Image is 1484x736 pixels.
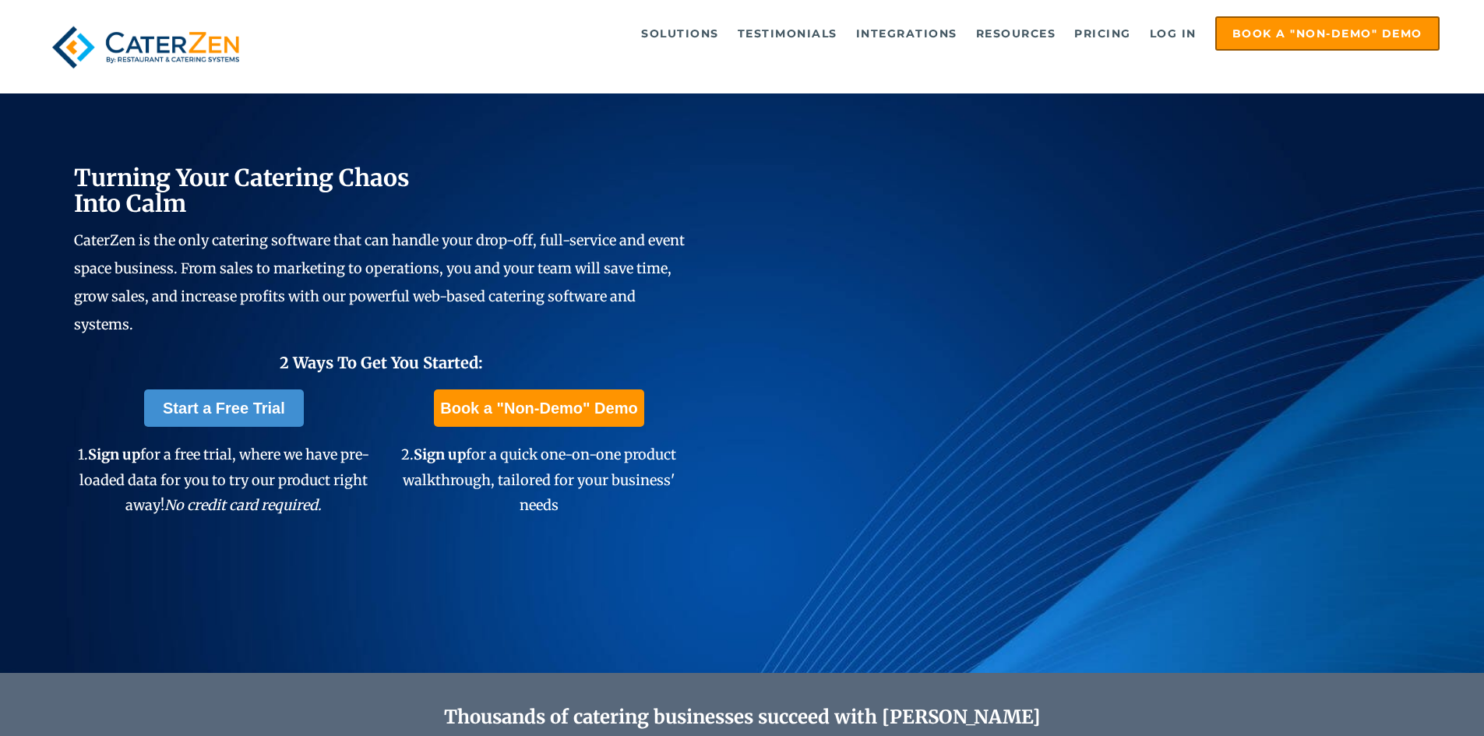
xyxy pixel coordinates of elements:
span: 1. for a free trial, where we have pre-loaded data for you to try our product right away! [78,445,369,514]
a: Log in [1142,18,1204,49]
em: No credit card required. [164,496,322,514]
span: 2 Ways To Get You Started: [280,353,483,372]
span: 2. for a quick one-on-one product walkthrough, tailored for your business' needs [401,445,676,514]
a: Solutions [633,18,727,49]
a: Book a "Non-Demo" Demo [434,389,643,427]
a: Integrations [848,18,965,49]
a: Resources [968,18,1064,49]
span: CaterZen is the only catering software that can handle your drop-off, full-service and event spac... [74,231,685,333]
span: Turning Your Catering Chaos Into Calm [74,163,410,218]
img: caterzen [44,16,247,78]
h2: Thousands of catering businesses succeed with [PERSON_NAME] [149,706,1336,729]
a: Testimonials [730,18,845,49]
span: Sign up [88,445,140,463]
span: Sign up [414,445,466,463]
div: Navigation Menu [283,16,1440,51]
a: Start a Free Trial [144,389,304,427]
a: Pricing [1066,18,1139,49]
a: Book a "Non-Demo" Demo [1215,16,1440,51]
iframe: Help widget launcher [1345,675,1467,719]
